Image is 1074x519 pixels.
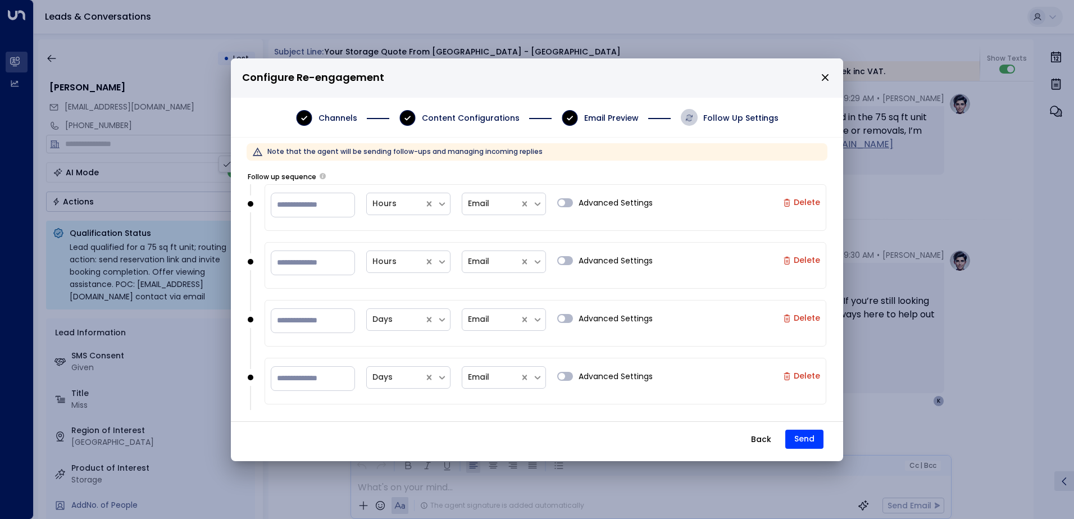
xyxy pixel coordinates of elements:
span: Advanced Settings [579,371,653,383]
span: Advanced Settings [579,197,653,209]
button: Set the frequency and timing of follow-up emails the agent should send if there is no response fr... [320,173,326,179]
label: Follow up sequence [248,172,316,182]
button: Send [785,430,823,449]
label: Delete [783,256,820,265]
span: Content Configurations [422,112,520,124]
button: Back [741,430,781,450]
label: Delete [783,198,820,207]
span: Channels [318,112,357,124]
button: close [820,72,830,83]
span: Follow Up Settings [703,112,779,124]
label: Delete [783,313,820,322]
label: Delete [783,371,820,380]
span: Configure Re-engagement [242,70,384,86]
span: Email Preview [584,112,639,124]
div: Note that the agent will be sending follow-ups and managing incoming replies [267,143,543,160]
span: Advanced Settings [579,313,653,325]
span: Advanced Settings [579,255,653,267]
